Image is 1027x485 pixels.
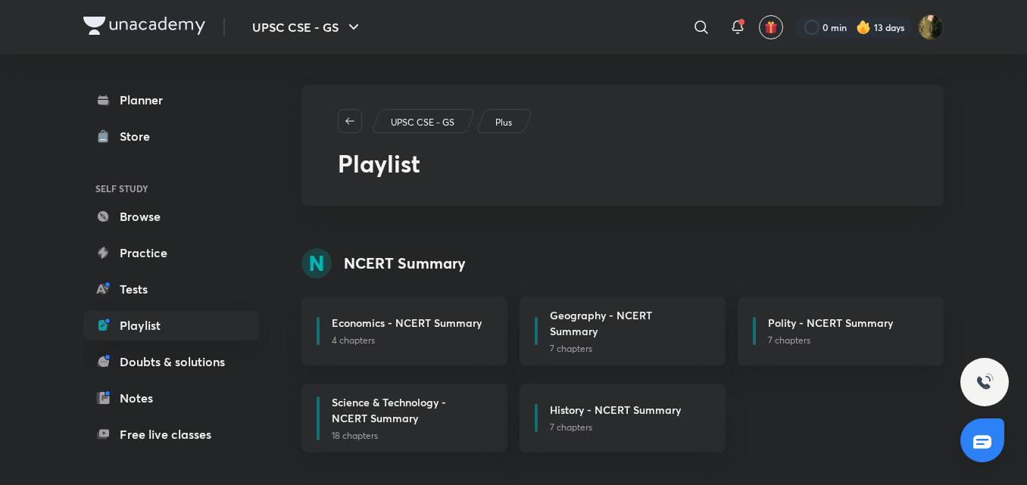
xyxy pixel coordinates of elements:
a: Browse [83,201,259,232]
p: 7 chapters [550,342,707,356]
button: UPSC CSE - GS [243,12,372,42]
h6: Geography - NCERT Summary [550,307,701,339]
a: Tests [83,274,259,304]
h6: Polity - NCERT Summary [768,315,893,331]
h6: History - NCERT Summary [550,402,681,418]
p: 7 chapters [550,421,707,434]
p: 18 chapters [332,429,489,443]
a: Economics - NCERT Summary4 chapters [301,297,507,365]
a: Practice [83,238,259,268]
img: syllabus [301,248,332,278]
a: Free live classes [83,419,259,449]
h6: Science & Technology - NCERT Summary [332,394,483,426]
a: Company Logo [83,17,205,39]
a: History - NCERT Summary7 chapters [520,384,726,452]
img: Ruhi Chi [918,14,944,40]
button: avatar [759,15,783,39]
h6: Economics - NCERT Summary [332,315,482,331]
img: streak [856,20,871,35]
p: 4 chapters [332,334,489,347]
a: Science & Technology - NCERT Summary18 chapters [301,384,507,452]
a: Plus [493,116,515,129]
a: Planner [83,85,259,115]
p: 7 chapters [768,334,926,347]
img: avatar [764,20,778,34]
a: Doubts & solutions [83,347,259,377]
a: UPSC CSE - GS [389,116,457,129]
p: Plus [495,116,512,129]
img: Company Logo [83,17,205,35]
div: Store [120,127,159,145]
h2: Playlist [338,145,907,182]
a: Polity - NCERT Summary7 chapters [738,297,944,365]
h4: NCERT Summary [344,252,466,275]
img: ttu [975,373,994,391]
a: Playlist [83,310,259,340]
a: Store [83,121,259,151]
a: Notes [83,383,259,413]
p: UPSC CSE - GS [391,116,454,129]
a: Geography - NCERT Summary7 chapters [520,297,726,365]
h6: SELF STUDY [83,176,259,201]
